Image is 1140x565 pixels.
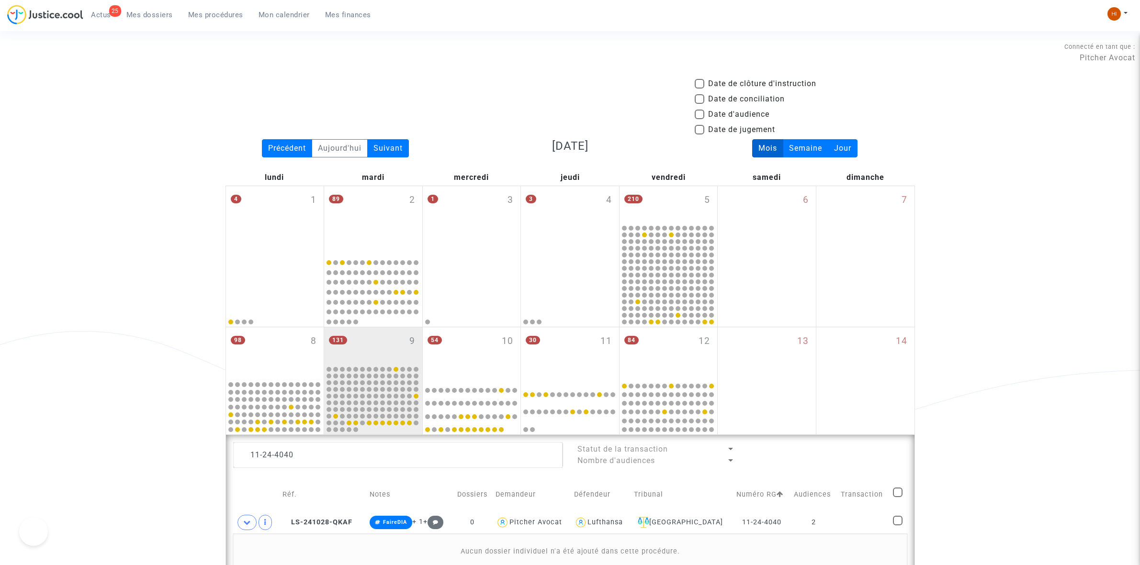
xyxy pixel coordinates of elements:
div: mardi septembre 2, 89 events, click to expand [324,186,422,255]
img: icon-user.svg [574,516,588,530]
span: + [423,518,444,526]
h3: [DATE] [460,139,680,153]
div: vendredi septembre 5, 210 events, click to expand [620,186,718,223]
span: Mes procédures [188,11,243,19]
span: 9 [409,334,415,348]
span: 3 [508,193,513,207]
div: vendredi [619,169,718,186]
div: Suivant [367,139,409,157]
div: mercredi septembre 3, One event, click to expand [423,186,521,255]
img: icon-faciliter-sm.svg [638,517,649,528]
div: vendredi septembre 12, 84 events, click to expand [620,327,718,379]
div: 25 [109,5,121,17]
span: 89 [329,195,343,203]
div: Semaine [783,139,828,157]
div: Jour [828,139,858,157]
span: 1 [311,193,316,207]
span: 3 [526,195,536,203]
span: 13 [797,334,809,348]
span: 7 [902,193,907,207]
span: Date de clôture d'instruction [708,78,816,89]
td: 11-24-4040 [733,511,790,533]
span: 210 [624,195,643,203]
span: 1 [428,195,438,203]
div: samedi septembre 13 [718,327,816,434]
div: jeudi septembre 4, 3 events, click to expand [521,186,619,255]
a: Mes finances [317,8,379,22]
img: jc-logo.svg [7,5,83,24]
div: Précédent [262,139,312,157]
div: lundi septembre 1, 4 events, click to expand [226,186,324,255]
div: lundi [226,169,324,186]
td: Dossiers [452,477,492,511]
span: 54 [428,336,442,344]
span: 6 [803,193,809,207]
div: jeudi [521,169,620,186]
div: jeudi septembre 11, 30 events, click to expand [521,327,619,379]
iframe: Help Scout Beacon - Open [19,517,48,546]
span: Nombre d'audiences [577,456,655,465]
span: Connecté en tant que : [1064,43,1135,50]
div: samedi [718,169,816,186]
span: 8 [311,334,316,348]
span: FaireDIA [383,519,407,525]
div: dimanche [816,169,915,186]
div: Pitcher Avocat [509,518,562,526]
div: [GEOGRAPHIC_DATA] [634,517,730,528]
a: Mes dossiers [119,8,181,22]
div: samedi septembre 6 [718,186,816,327]
span: Mes finances [325,11,371,19]
span: 84 [624,336,639,344]
span: 98 [231,336,245,344]
td: Transaction [837,477,890,511]
span: 12 [699,334,710,348]
a: Mon calendrier [251,8,317,22]
td: Demandeur [492,477,571,511]
span: 131 [329,336,347,344]
td: Défendeur [571,477,631,511]
div: lundi septembre 8, 98 events, click to expand [226,327,324,379]
span: 30 [526,336,540,344]
div: mercredi [422,169,521,186]
span: 10 [502,334,513,348]
span: 11 [600,334,612,348]
div: mardi septembre 9, 131 events, click to expand [324,327,422,365]
td: Audiences [790,477,837,511]
div: mercredi septembre 10, 54 events, click to expand [423,327,521,379]
span: Statut de la transaction [577,444,668,454]
td: Numéro RG [733,477,790,511]
div: Mois [752,139,783,157]
span: 4 [231,195,241,203]
img: fc99b196863ffcca57bb8fe2645aafd9 [1107,7,1121,21]
span: + 1 [412,518,423,526]
span: Actus [91,11,111,19]
td: 0 [452,511,492,533]
a: Mes procédures [181,8,251,22]
span: 4 [606,193,612,207]
td: Notes [366,477,452,511]
td: Tribunal [631,477,733,511]
span: Mes dossiers [126,11,173,19]
span: Date de conciliation [708,93,785,105]
span: 5 [704,193,710,207]
div: mardi [324,169,422,186]
td: 2 [790,511,837,533]
div: dimanche septembre 14 [816,327,914,434]
div: Lufthansa [587,518,623,526]
span: 2 [409,193,415,207]
span: LS-241028-QKAF [282,518,352,526]
span: 14 [896,334,907,348]
div: Aucun dossier individuel n'a été ajouté dans cette procédure. [246,546,894,557]
a: 25Actus [83,8,119,22]
div: dimanche septembre 7 [816,186,914,327]
div: Aujourd'hui [312,139,368,157]
span: Date d'audience [708,109,769,120]
span: Mon calendrier [259,11,310,19]
img: icon-user.svg [496,516,509,530]
td: Réf. [279,477,366,511]
span: Date de jugement [708,124,775,135]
